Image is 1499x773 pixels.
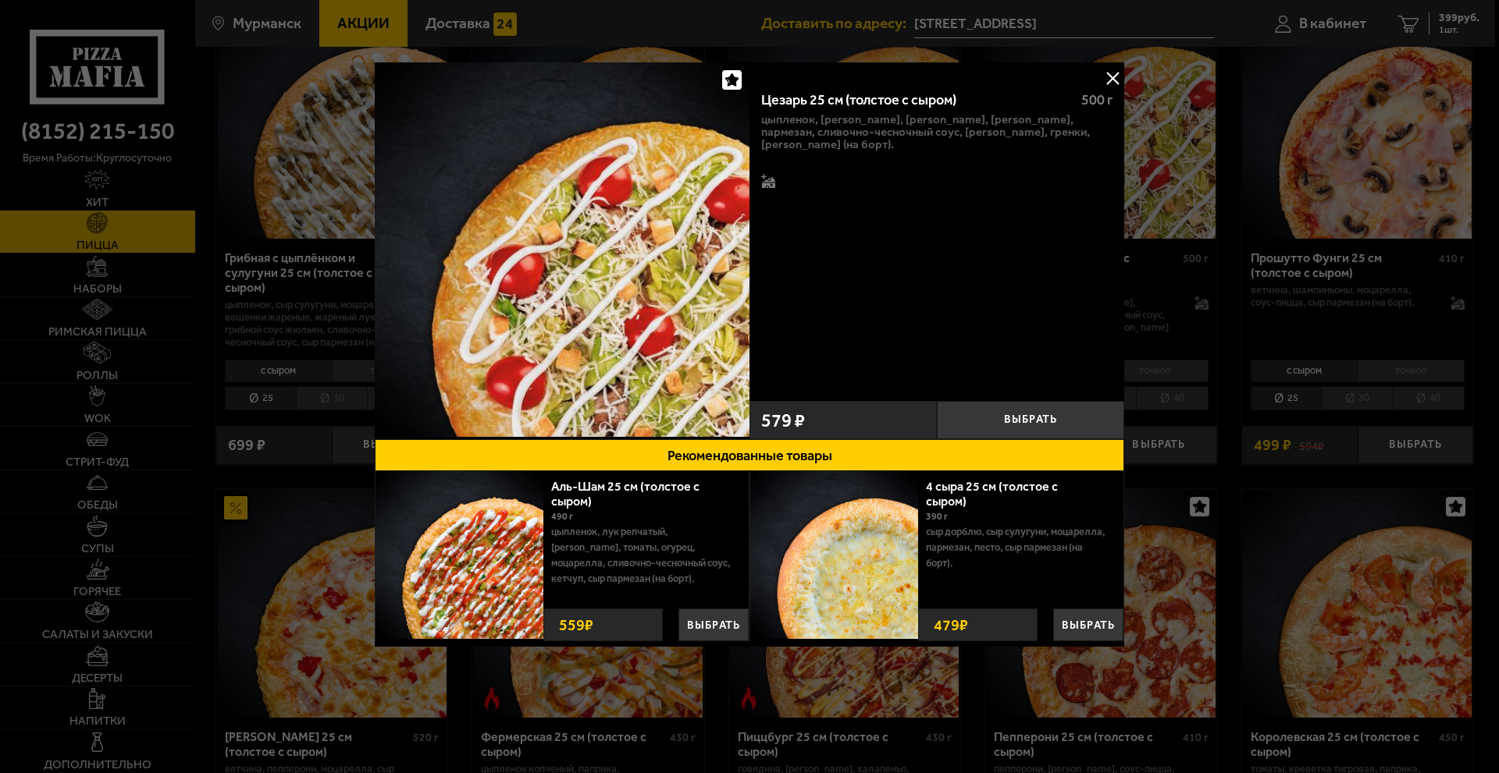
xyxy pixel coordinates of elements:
[551,524,737,587] p: цыпленок, лук репчатый, [PERSON_NAME], томаты, огурец, моцарелла, сливочно-чесночный соус, кетчуп...
[761,411,805,430] span: 579 ₽
[1053,608,1123,641] button: Выбрать
[551,479,700,509] a: Аль-Шам 25 см (толстое с сыром)
[926,511,948,522] span: 390 г
[1081,91,1113,108] span: 500 г
[930,609,972,640] strong: 479 ₽
[926,479,1058,509] a: 4 сыра 25 см (толстое с сыром)
[375,62,749,439] a: Цезарь 25 см (толстое с сыром)
[555,609,597,640] strong: 559 ₽
[761,92,1068,109] div: Цезарь 25 см (толстое с сыром)
[926,524,1112,571] p: сыр дорблю, сыр сулугуни, моцарелла, пармезан, песто, сыр пармезан (на борт).
[551,511,573,522] span: 490 г
[678,608,749,641] button: Выбрать
[375,62,749,437] img: Цезарь 25 см (толстое с сыром)
[937,401,1124,439] button: Выбрать
[761,113,1113,151] p: цыпленок, [PERSON_NAME], [PERSON_NAME], [PERSON_NAME], пармезан, сливочно-чесночный соус, [PERSON...
[375,439,1124,471] button: Рекомендованные товары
